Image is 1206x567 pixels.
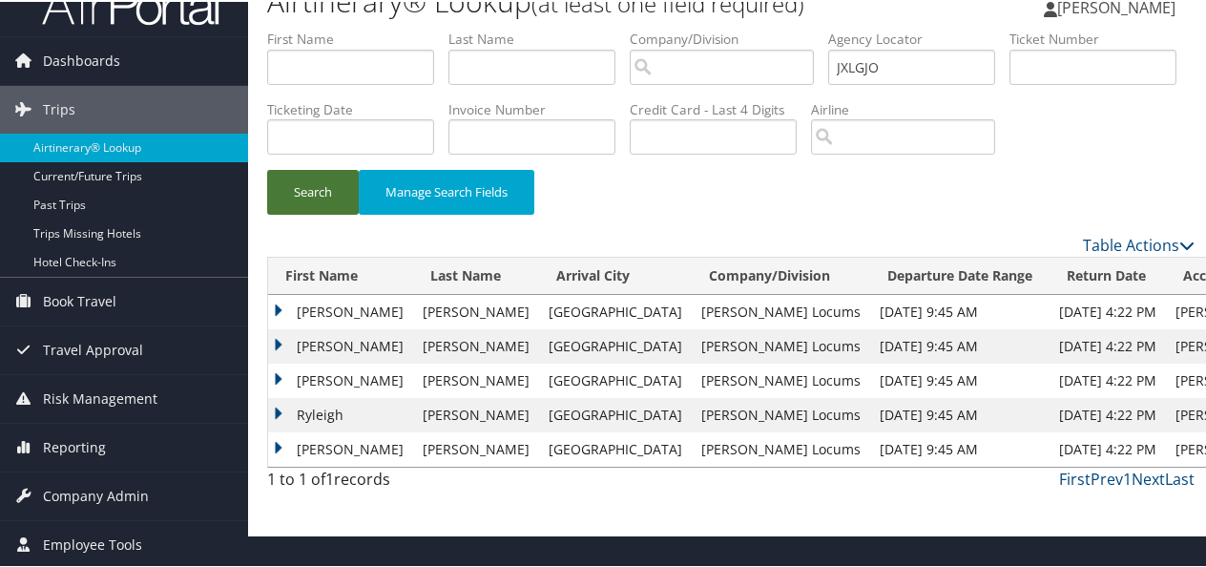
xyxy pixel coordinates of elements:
[1050,362,1166,396] td: [DATE] 4:22 PM
[1059,467,1091,488] a: First
[1132,467,1165,488] a: Next
[268,256,413,293] th: First Name: activate to sort column ascending
[413,430,539,465] td: [PERSON_NAME]
[43,471,149,518] span: Company Admin
[828,28,1009,47] label: Agency Locator
[1083,233,1195,254] a: Table Actions
[692,430,870,465] td: [PERSON_NAME] Locums
[448,98,630,117] label: Invoice Number
[325,467,334,488] span: 1
[43,325,143,372] span: Travel Approval
[630,98,811,117] label: Credit Card - Last 4 Digits
[539,396,692,430] td: [GEOGRAPHIC_DATA]
[43,84,75,132] span: Trips
[539,327,692,362] td: [GEOGRAPHIC_DATA]
[1050,396,1166,430] td: [DATE] 4:22 PM
[448,28,630,47] label: Last Name
[43,519,142,567] span: Employee Tools
[1050,327,1166,362] td: [DATE] 4:22 PM
[413,256,539,293] th: Last Name: activate to sort column ascending
[43,35,120,83] span: Dashboards
[267,168,359,213] button: Search
[539,293,692,327] td: [GEOGRAPHIC_DATA]
[268,293,413,327] td: [PERSON_NAME]
[870,396,1050,430] td: [DATE] 9:45 AM
[267,28,448,47] label: First Name
[1050,430,1166,465] td: [DATE] 4:22 PM
[43,422,106,470] span: Reporting
[539,256,692,293] th: Arrival City: activate to sort column ascending
[43,373,157,421] span: Risk Management
[268,396,413,430] td: Ryleigh
[268,327,413,362] td: [PERSON_NAME]
[870,327,1050,362] td: [DATE] 9:45 AM
[1091,467,1123,488] a: Prev
[413,293,539,327] td: [PERSON_NAME]
[870,293,1050,327] td: [DATE] 9:45 AM
[1009,28,1191,47] label: Ticket Number
[267,466,478,498] div: 1 to 1 of records
[692,362,870,396] td: [PERSON_NAME] Locums
[870,430,1050,465] td: [DATE] 9:45 AM
[413,327,539,362] td: [PERSON_NAME]
[692,293,870,327] td: [PERSON_NAME] Locums
[870,362,1050,396] td: [DATE] 9:45 AM
[413,396,539,430] td: [PERSON_NAME]
[870,256,1050,293] th: Departure Date Range: activate to sort column ascending
[1165,467,1195,488] a: Last
[539,430,692,465] td: [GEOGRAPHIC_DATA]
[268,430,413,465] td: [PERSON_NAME]
[692,396,870,430] td: [PERSON_NAME] Locums
[1050,293,1166,327] td: [DATE] 4:22 PM
[1123,467,1132,488] a: 1
[692,256,870,293] th: Company/Division
[413,362,539,396] td: [PERSON_NAME]
[692,327,870,362] td: [PERSON_NAME] Locums
[1050,256,1166,293] th: Return Date: activate to sort column ascending
[268,362,413,396] td: [PERSON_NAME]
[43,276,116,324] span: Book Travel
[267,98,448,117] label: Ticketing Date
[811,98,1009,117] label: Airline
[630,28,828,47] label: Company/Division
[539,362,692,396] td: [GEOGRAPHIC_DATA]
[359,168,534,213] button: Manage Search Fields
